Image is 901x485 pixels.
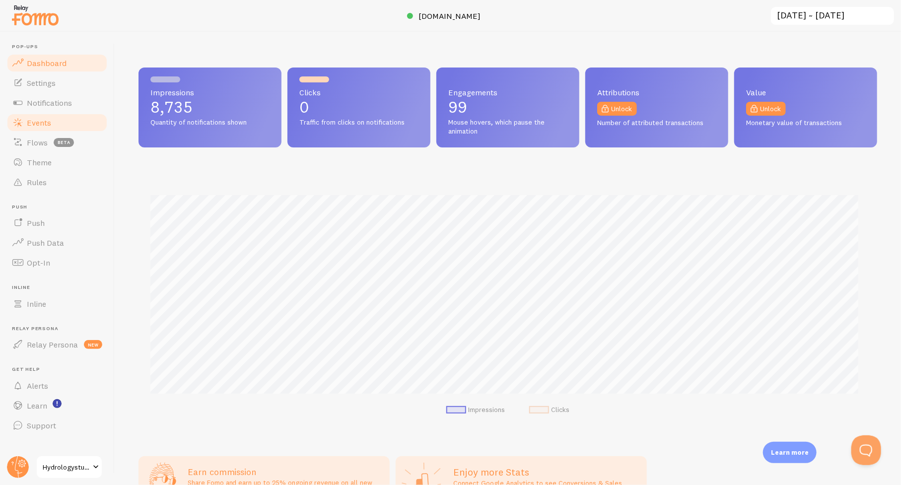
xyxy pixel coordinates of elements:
[448,88,567,96] span: Engagements
[597,102,637,116] a: Unlock
[150,99,270,115] p: 8,735
[6,53,108,73] a: Dashboard
[6,152,108,172] a: Theme
[27,401,47,411] span: Learn
[597,119,716,128] span: Number of attributed transactions
[597,88,716,96] span: Attributions
[150,88,270,96] span: Impressions
[27,420,56,430] span: Support
[771,448,809,457] p: Learn more
[36,455,103,479] a: Hydrologystudio
[851,435,881,465] iframe: Help Scout Beacon - Open
[529,406,570,415] li: Clicks
[27,98,72,108] span: Notifications
[448,99,567,115] p: 99
[6,416,108,435] a: Support
[6,294,108,314] a: Inline
[746,88,865,96] span: Value
[6,133,108,152] a: Flows beta
[27,177,47,187] span: Rules
[446,406,505,415] li: Impressions
[150,118,270,127] span: Quantity of notifications shown
[27,299,46,309] span: Inline
[12,326,108,332] span: Relay Persona
[6,213,108,233] a: Push
[27,118,51,128] span: Events
[6,93,108,113] a: Notifications
[27,138,48,147] span: Flows
[27,258,50,268] span: Opt-In
[6,233,108,253] a: Push Data
[746,119,865,128] span: Monetary value of transactions
[299,118,418,127] span: Traffic from clicks on notifications
[299,99,418,115] p: 0
[6,73,108,93] a: Settings
[84,340,102,349] span: new
[27,58,67,68] span: Dashboard
[27,218,45,228] span: Push
[27,157,52,167] span: Theme
[43,461,90,473] span: Hydrologystudio
[54,138,74,147] span: beta
[10,2,60,28] img: fomo-relay-logo-orange.svg
[763,442,817,463] div: Learn more
[6,253,108,273] a: Opt-In
[453,466,641,479] h2: Enjoy more Stats
[746,102,786,116] a: Unlock
[27,340,78,349] span: Relay Persona
[12,204,108,210] span: Push
[6,396,108,416] a: Learn
[12,366,108,373] span: Get Help
[27,381,48,391] span: Alerts
[6,172,108,192] a: Rules
[53,399,62,408] svg: <p>Watch New Feature Tutorials!</p>
[6,335,108,354] a: Relay Persona new
[299,88,418,96] span: Clicks
[12,44,108,50] span: Pop-ups
[6,113,108,133] a: Events
[6,376,108,396] a: Alerts
[12,284,108,291] span: Inline
[448,118,567,136] span: Mouse hovers, which pause the animation
[27,238,64,248] span: Push Data
[27,78,56,88] span: Settings
[188,466,384,478] h3: Earn commission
